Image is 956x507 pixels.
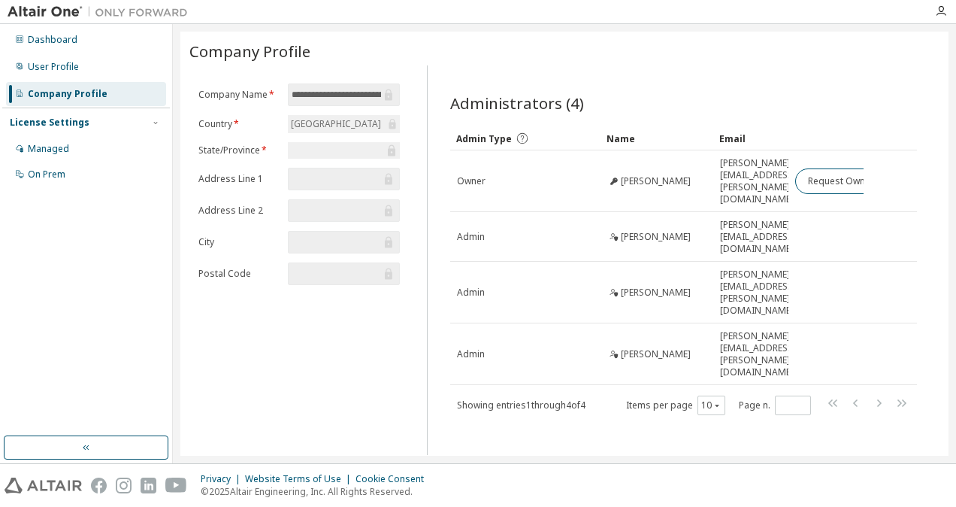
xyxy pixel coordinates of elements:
span: Admin Type [456,132,512,145]
div: Name [607,126,707,150]
div: Email [719,126,782,150]
img: facebook.svg [91,478,107,493]
label: City [198,236,279,248]
label: Address Line 1 [198,173,279,185]
div: On Prem [28,168,65,181]
div: Managed [28,143,69,155]
span: Page n. [739,396,811,415]
span: Admin [457,231,485,243]
img: altair_logo.svg [5,478,82,493]
label: Postal Code [198,268,279,280]
img: instagram.svg [116,478,132,493]
button: Request Owner Change [795,168,922,194]
span: Company Profile [189,41,310,62]
img: youtube.svg [165,478,187,493]
span: [PERSON_NAME][EMAIL_ADDRESS][PERSON_NAME][DOMAIN_NAME] [720,330,796,378]
label: Country [198,118,279,130]
img: Altair One [8,5,195,20]
div: User Profile [28,61,79,73]
span: Administrators (4) [450,93,584,114]
span: Admin [457,287,485,299]
span: Showing entries 1 through 4 of 4 [457,399,585,411]
div: Dashboard [28,34,77,46]
span: [PERSON_NAME] [621,348,691,360]
span: [PERSON_NAME] [621,287,691,299]
div: [GEOGRAPHIC_DATA] [289,116,383,132]
div: Privacy [201,473,245,485]
div: License Settings [10,117,89,129]
label: Address Line 2 [198,205,279,217]
img: linkedin.svg [141,478,156,493]
div: Website Terms of Use [245,473,355,485]
label: Company Name [198,89,279,101]
span: [PERSON_NAME][EMAIL_ADDRESS][PERSON_NAME][DOMAIN_NAME] [720,269,796,317]
span: Items per page [626,396,725,415]
span: [PERSON_NAME][EMAIL_ADDRESS][DOMAIN_NAME] [720,219,796,255]
div: [GEOGRAPHIC_DATA] [288,115,400,133]
span: [PERSON_NAME] [621,231,691,243]
span: [PERSON_NAME][EMAIL_ADDRESS][PERSON_NAME][DOMAIN_NAME] [720,157,796,205]
span: [PERSON_NAME] [621,175,691,187]
div: Company Profile [28,88,107,100]
p: © 2025 Altair Engineering, Inc. All Rights Reserved. [201,485,433,498]
span: Owner [457,175,486,187]
div: Cookie Consent [355,473,433,485]
label: State/Province [198,144,279,156]
span: Admin [457,348,485,360]
button: 10 [701,399,722,411]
